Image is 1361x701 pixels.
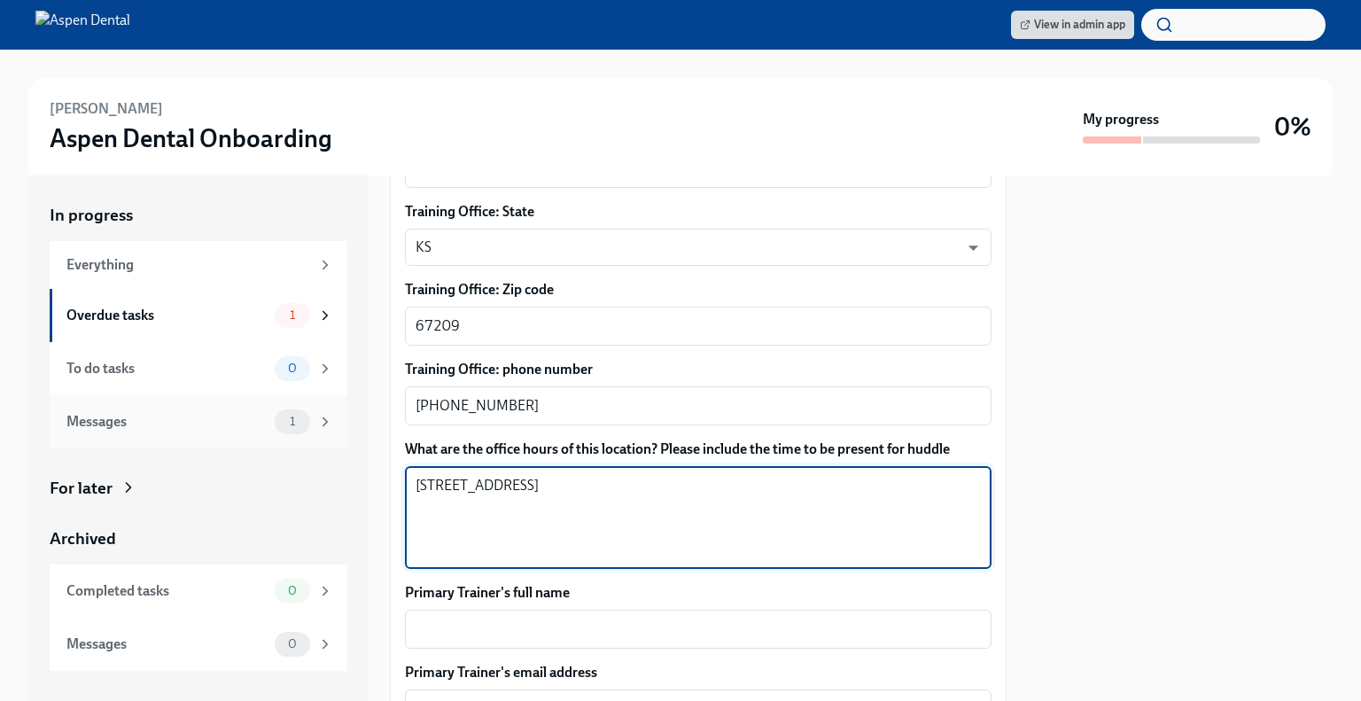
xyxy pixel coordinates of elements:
[50,477,113,500] div: For later
[279,415,306,428] span: 1
[50,527,347,550] a: Archived
[50,122,332,154] h3: Aspen Dental Onboarding
[50,618,347,671] a: Messages0
[1020,16,1125,34] span: View in admin app
[66,412,268,432] div: Messages
[416,475,981,560] textarea: [STREET_ADDRESS]
[66,306,268,325] div: Overdue tasks
[50,395,347,448] a: Messages1
[50,565,347,618] a: Completed tasks0
[50,204,347,227] a: In progress
[416,395,981,417] textarea: [PHONE_NUMBER]
[405,360,992,379] label: Training Office: phone number
[66,581,268,601] div: Completed tasks
[405,663,992,682] label: Primary Trainer's email address
[405,280,992,300] label: Training Office: Zip code
[66,635,268,654] div: Messages
[35,11,130,39] img: Aspen Dental
[1011,11,1134,39] a: View in admin app
[1274,111,1311,143] h3: 0%
[405,583,992,603] label: Primary Trainer's full name
[50,477,347,500] a: For later
[277,362,307,375] span: 0
[66,359,268,378] div: To do tasks
[405,202,992,222] label: Training Office: State
[405,229,992,266] div: KS
[50,99,163,119] h6: [PERSON_NAME]
[277,584,307,597] span: 0
[50,241,347,289] a: Everything
[50,342,347,395] a: To do tasks0
[66,255,310,275] div: Everything
[277,637,307,650] span: 0
[279,308,306,322] span: 1
[416,315,981,337] textarea: 67209
[50,289,347,342] a: Overdue tasks1
[405,440,992,459] label: What are the office hours of this location? Please include the time to be present for huddle
[1083,110,1159,129] strong: My progress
